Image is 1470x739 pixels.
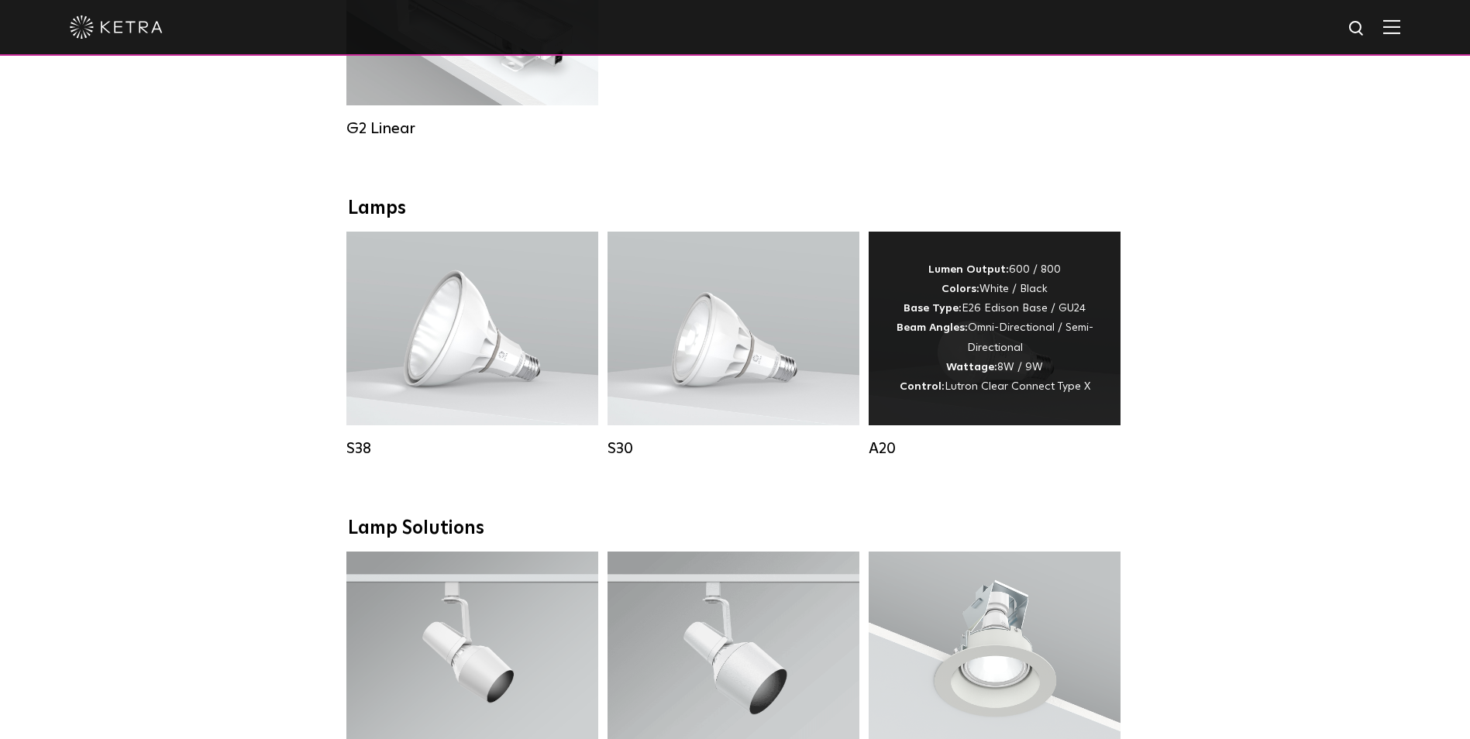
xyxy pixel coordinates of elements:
[608,439,859,458] div: S30
[1383,19,1400,34] img: Hamburger%20Nav.svg
[348,517,1123,540] div: Lamp Solutions
[900,381,945,392] strong: Control:
[346,232,598,466] a: S38 Lumen Output:1100Colors:White / BlackBase Type:E26 Edison Base / GU24Beam Angles:10° / 25° / ...
[348,198,1123,220] div: Lamps
[928,264,1009,275] strong: Lumen Output:
[869,232,1121,466] a: A20 Lumen Output:600 / 800Colors:White / BlackBase Type:E26 Edison Base / GU24Beam Angles:Omni-Di...
[608,232,859,466] a: S30 Lumen Output:1100Colors:White / BlackBase Type:E26 Edison Base / GU24Beam Angles:15° / 25° / ...
[946,362,997,373] strong: Wattage:
[70,15,163,39] img: ketra-logo-2019-white
[869,439,1121,458] div: A20
[346,439,598,458] div: S38
[942,284,979,294] strong: Colors:
[892,260,1097,397] div: 600 / 800 White / Black E26 Edison Base / GU24 Omni-Directional / Semi-Directional 8W / 9W
[1348,19,1367,39] img: search icon
[897,322,968,333] strong: Beam Angles:
[945,381,1090,392] span: Lutron Clear Connect Type X
[904,303,962,314] strong: Base Type:
[346,119,598,138] div: G2 Linear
